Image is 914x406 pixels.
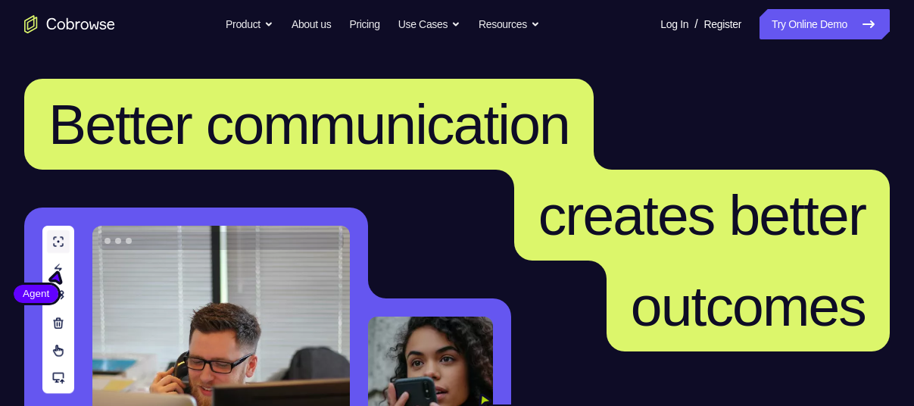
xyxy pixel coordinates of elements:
[760,9,890,39] a: Try Online Demo
[704,9,741,39] a: Register
[24,15,115,33] a: Go to the home page
[226,9,273,39] button: Product
[48,92,569,156] span: Better communication
[631,274,866,338] span: outcomes
[479,9,540,39] button: Resources
[538,183,866,247] span: creates better
[694,15,697,33] span: /
[660,9,688,39] a: Log In
[349,9,379,39] a: Pricing
[292,9,331,39] a: About us
[398,9,460,39] button: Use Cases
